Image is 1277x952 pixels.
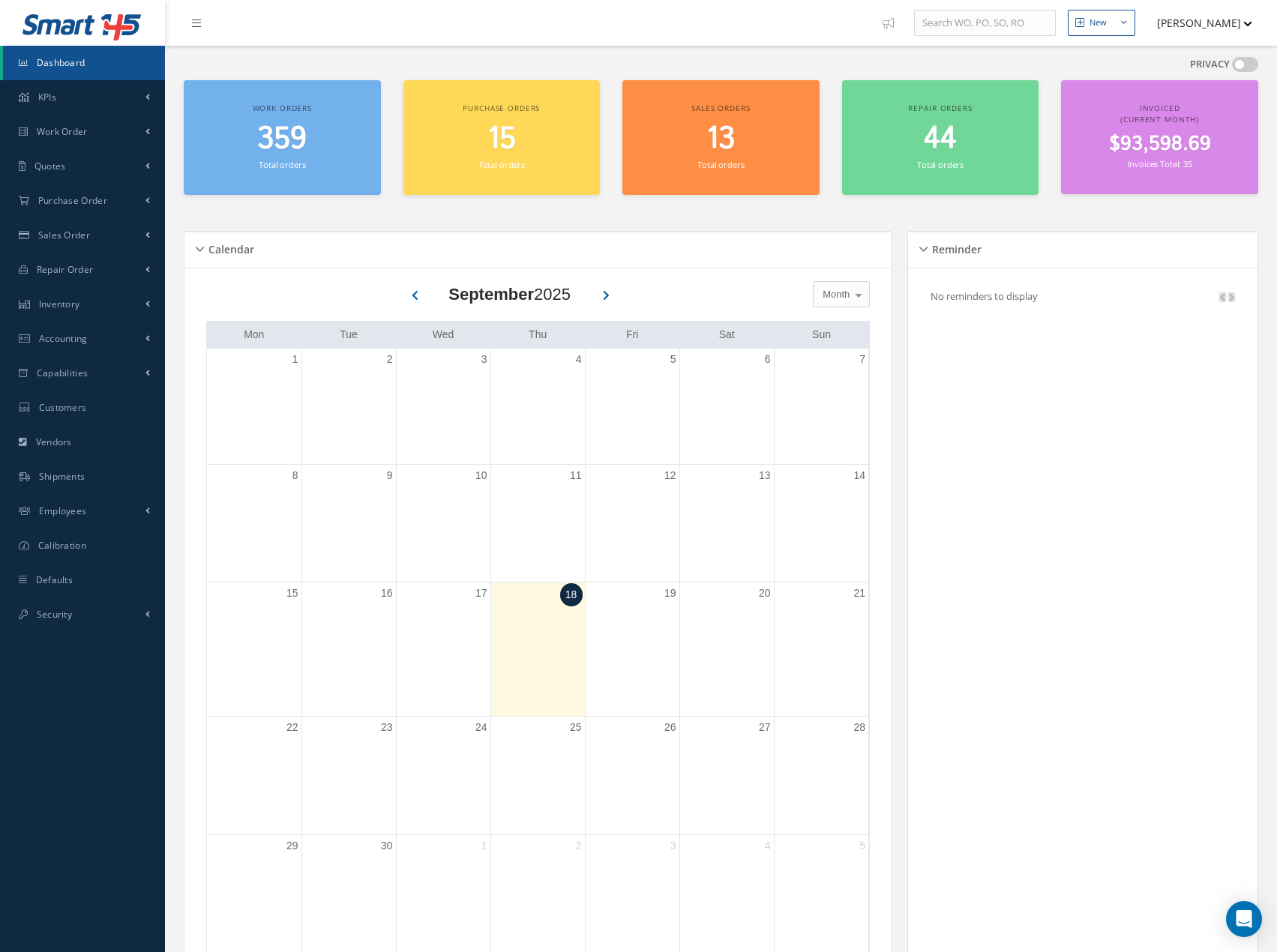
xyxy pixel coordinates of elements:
span: Sales orders [691,103,750,113]
small: Total orders [259,159,305,170]
div: New [1090,16,1107,29]
td: September 23, 2025 [301,716,396,834]
td: September 2, 2025 [301,349,396,465]
a: September 9, 2025 [384,465,396,486]
a: September 22, 2025 [283,717,301,738]
span: Work Order [37,125,88,138]
div: Open Intercom Messenger [1226,901,1262,937]
td: September 12, 2025 [585,464,679,582]
td: September 22, 2025 [207,716,301,834]
td: September 11, 2025 [490,464,585,582]
span: Employees [39,504,87,517]
a: September 17, 2025 [472,582,490,604]
h5: Calendar [204,238,254,256]
span: Inventory [39,298,80,310]
a: September 10, 2025 [472,465,490,486]
button: New [1068,10,1135,36]
td: September 27, 2025 [679,716,774,834]
td: September 7, 2025 [774,349,868,465]
a: September 28, 2025 [850,717,868,738]
span: Defaults [36,573,73,586]
a: Wednesday [430,325,457,344]
a: September 4, 2025 [573,349,585,370]
small: Total orders [697,159,744,170]
a: Friday [623,325,641,344]
a: Sales orders 13 Total orders [622,80,820,195]
span: Sales Order [38,229,90,241]
a: September 16, 2025 [378,582,396,604]
td: September 26, 2025 [585,716,679,834]
span: 15 [487,118,516,160]
a: September 6, 2025 [762,349,774,370]
a: Work orders 359 Total orders [184,80,381,195]
b: September [448,285,534,304]
small: Invoices Total: 35 [1128,158,1192,169]
td: September 13, 2025 [679,464,774,582]
a: September 3, 2025 [478,349,490,370]
input: Search WO, PO, SO, RO [914,10,1056,37]
span: 359 [257,118,307,160]
a: September 25, 2025 [567,717,585,738]
a: October 4, 2025 [762,835,774,857]
a: Dashboard [3,46,165,80]
span: Security [37,608,72,621]
a: October 2, 2025 [573,835,585,857]
a: September 21, 2025 [850,582,868,604]
button: [PERSON_NAME] [1143,8,1252,37]
td: September 21, 2025 [774,582,868,717]
a: September 18, 2025 [560,583,583,606]
a: Thursday [526,325,550,344]
a: October 3, 2025 [667,835,679,857]
a: September 23, 2025 [378,717,396,738]
td: September 4, 2025 [490,349,585,465]
span: Purchase orders [463,103,540,113]
td: September 1, 2025 [207,349,301,465]
label: PRIVACY [1190,57,1230,72]
p: No reminders to display [931,289,1038,303]
td: September 5, 2025 [585,349,679,465]
span: Invoiced [1140,103,1180,113]
span: Repair Order [37,263,94,276]
span: (Current Month) [1120,114,1199,124]
span: Shipments [39,470,85,483]
td: September 25, 2025 [490,716,585,834]
span: Vendors [36,436,72,448]
span: Repair orders [908,103,972,113]
a: Invoiced (Current Month) $93,598.69 Invoices Total: 35 [1061,80,1258,194]
a: September 12, 2025 [661,465,679,486]
span: $93,598.69 [1109,130,1211,159]
td: September 15, 2025 [207,582,301,717]
a: September 19, 2025 [661,582,679,604]
a: Monday [241,325,267,344]
td: September 6, 2025 [679,349,774,465]
td: September 10, 2025 [396,464,490,582]
span: Customers [39,401,87,414]
a: September 15, 2025 [283,582,301,604]
a: Saturday [716,325,738,344]
span: Month [819,287,850,302]
a: September 30, 2025 [378,835,396,857]
a: September 29, 2025 [283,835,301,857]
a: September 24, 2025 [472,717,490,738]
span: 13 [706,118,735,160]
a: September 26, 2025 [661,717,679,738]
span: Capabilities [37,367,88,379]
a: October 1, 2025 [478,835,490,857]
td: September 17, 2025 [396,582,490,717]
small: Total orders [917,159,964,170]
td: September 20, 2025 [679,582,774,717]
td: September 28, 2025 [774,716,868,834]
td: September 19, 2025 [585,582,679,717]
a: Repair orders 44 Total orders [842,80,1039,195]
span: KPIs [38,91,56,103]
h5: Reminder [928,238,982,256]
a: Purchase orders 15 Total orders [403,80,601,195]
small: Total orders [478,159,525,170]
span: Quotes [34,160,66,172]
a: September 8, 2025 [289,465,301,486]
span: Purchase Order [38,194,107,207]
a: September 14, 2025 [850,465,868,486]
a: September 7, 2025 [856,349,868,370]
a: Tuesday [337,325,361,344]
td: September 8, 2025 [207,464,301,582]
